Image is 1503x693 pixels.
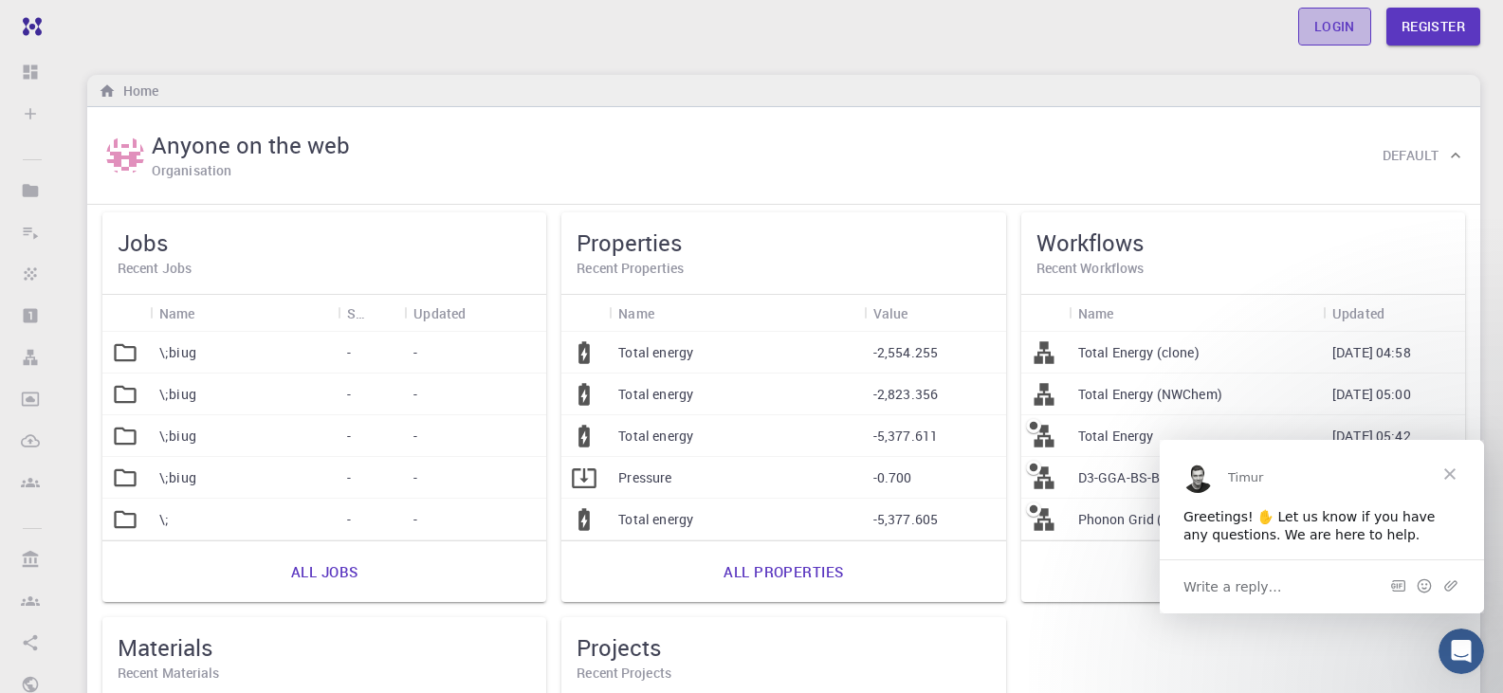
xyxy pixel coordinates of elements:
div: Name [159,295,195,332]
p: -2,823.356 [873,385,939,404]
a: All properties [703,549,864,594]
button: Sort [1384,298,1415,328]
h5: Jobs [118,228,531,258]
p: -0.700 [873,468,912,487]
div: Icon [561,295,609,332]
div: Name [1069,295,1323,332]
p: \;biug [159,343,196,362]
button: Sort [466,298,496,328]
iframe: Intercom live chat [1439,629,1484,674]
p: - [347,468,351,487]
h5: Materials [118,632,531,663]
p: Total Energy (NWChem) [1078,385,1222,404]
div: Name [1078,295,1114,332]
h5: Anyone on the web [152,130,350,160]
div: Icon [102,295,150,332]
button: Sort [654,298,685,328]
h6: Recent Workflows [1036,258,1450,279]
button: Sort [907,298,938,328]
p: Pressure [618,468,671,487]
p: \; [159,510,169,529]
p: - [413,427,417,446]
h6: Recent Projects [577,663,990,684]
p: \;biug [159,427,196,446]
p: Total Energy (clone) [1078,343,1200,362]
p: -5,377.605 [873,510,939,529]
p: Total energy [618,427,693,446]
p: D3-GGA-BS-BG-DOS-LANTH [1078,468,1248,487]
p: - [413,510,417,529]
h5: Projects [577,632,990,663]
a: Login [1298,8,1371,46]
h6: Default [1383,145,1439,166]
h6: Recent Jobs [118,258,531,279]
p: Total energy [618,343,693,362]
p: [DATE] 04:58 [1332,343,1411,362]
div: Status [338,295,404,332]
div: Updated [1323,295,1465,332]
h6: Home [116,81,158,101]
h6: Recent Properties [577,258,990,279]
div: Status [347,295,364,332]
p: Total energy [618,510,693,529]
a: All jobs [270,549,378,594]
p: - [413,343,417,362]
button: Sort [364,298,394,328]
p: - [347,343,351,362]
p: Phonon Grid (KPPRA1600, QPPRA 200) RLX [1078,510,1313,529]
a: Register [1386,8,1480,46]
h5: Properties [577,228,990,258]
div: Value [864,295,1006,332]
p: - [413,385,417,404]
h5: Workflows [1036,228,1450,258]
div: Name [150,295,338,332]
p: \;biug [159,468,196,487]
p: [DATE] 05:42 [1332,427,1411,446]
div: Anyone on the webAnyone on the webOrganisationDefault [87,107,1480,205]
nav: breadcrumb [95,81,162,101]
p: - [413,468,417,487]
div: Updated [1332,295,1384,332]
p: Total Energy [1078,427,1154,446]
div: Name [609,295,863,332]
p: \;biug [159,385,196,404]
div: Updated [404,295,546,332]
p: [DATE] 05:00 [1332,385,1411,404]
div: Value [873,295,908,332]
div: Name [618,295,654,332]
button: Sort [1113,298,1144,328]
button: Sort [195,298,226,328]
iframe: Intercom live chat message [1160,440,1484,613]
div: Icon [1021,295,1069,332]
img: Anyone on the web [106,137,144,174]
img: logo [15,17,42,36]
p: -5,377.611 [873,427,939,446]
p: - [347,510,351,529]
h6: Recent Materials [118,663,531,684]
h6: Organisation [152,160,231,181]
div: Updated [413,295,466,332]
p: - [347,427,351,446]
p: -2,554.255 [873,343,939,362]
p: Total energy [618,385,693,404]
p: - [347,385,351,404]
